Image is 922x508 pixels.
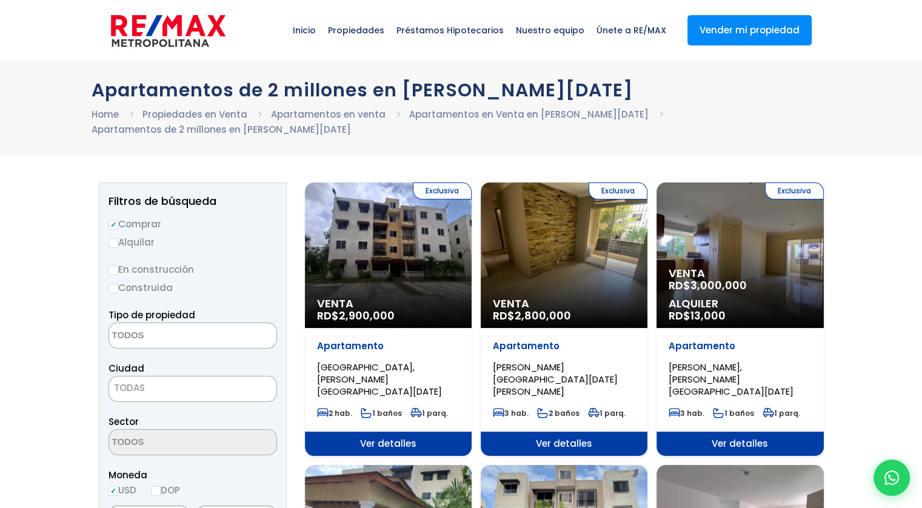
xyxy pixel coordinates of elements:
[111,13,225,49] img: remax-metropolitana-logo
[493,308,571,323] span: RD$
[109,430,227,456] textarea: Search
[537,408,580,418] span: 2 baños
[317,408,352,418] span: 2 hab.
[690,278,747,293] span: 3,000,000
[109,467,277,483] span: Moneda
[339,308,395,323] span: 2,900,000
[109,379,276,396] span: TODAS
[493,361,618,398] span: [PERSON_NAME][GEOGRAPHIC_DATA][DATE][PERSON_NAME]
[413,182,472,199] span: Exclusiva
[390,12,510,48] span: Préstamos Hipotecarios
[493,408,529,418] span: 3 hab.
[109,220,118,230] input: Comprar
[410,408,448,418] span: 1 parq.
[109,415,139,428] span: Sector
[656,432,823,456] span: Ver detalles
[305,182,472,456] a: Exclusiva Venta RD$2,900,000 Apartamento [GEOGRAPHIC_DATA], [PERSON_NAME][GEOGRAPHIC_DATA][DATE] ...
[317,308,395,323] span: RD$
[361,408,402,418] span: 1 baños
[481,432,647,456] span: Ver detalles
[669,308,726,323] span: RD$
[114,381,145,394] span: TODAS
[317,361,442,398] span: [GEOGRAPHIC_DATA], [PERSON_NAME][GEOGRAPHIC_DATA][DATE]
[109,483,136,498] label: USD
[713,408,754,418] span: 1 baños
[589,182,647,199] span: Exclusiva
[669,340,811,352] p: Apartamento
[287,12,322,48] span: Inicio
[109,284,118,293] input: Construida
[690,308,726,323] span: 13,000
[763,408,800,418] span: 1 parq.
[305,432,472,456] span: Ver detalles
[669,267,811,279] span: Venta
[151,486,161,496] input: DOP
[151,483,180,498] label: DOP
[109,376,277,402] span: TODAS
[588,408,626,418] span: 1 parq.
[109,280,277,295] label: Construida
[317,298,459,310] span: Venta
[409,108,649,121] a: Apartamentos en Venta en [PERSON_NAME][DATE]
[481,182,647,456] a: Exclusiva Venta RD$2,800,000 Apartamento [PERSON_NAME][GEOGRAPHIC_DATA][DATE][PERSON_NAME] 3 hab....
[493,340,635,352] p: Apartamento
[510,12,590,48] span: Nuestro equipo
[109,216,277,232] label: Comprar
[109,266,118,275] input: En construcción
[109,235,277,250] label: Alquilar
[669,298,811,310] span: Alquiler
[109,486,118,496] input: USD
[92,108,119,121] a: Home
[109,309,195,321] span: Tipo de propiedad
[322,12,390,48] span: Propiedades
[92,79,831,101] h1: Apartamentos de 2 millones en [PERSON_NAME][DATE]
[109,238,118,248] input: Alquilar
[142,108,247,121] a: Propiedades en Venta
[669,278,747,293] span: RD$
[669,361,793,398] span: [PERSON_NAME], [PERSON_NAME][GEOGRAPHIC_DATA][DATE]
[92,122,351,137] li: Apartamentos de 2 millones en [PERSON_NAME][DATE]
[271,108,386,121] a: Apartamentos en venta
[109,362,144,375] span: Ciudad
[590,12,672,48] span: Únete a RE/MAX
[493,298,635,310] span: Venta
[109,323,227,349] textarea: Search
[687,15,812,45] a: Vender mi propiedad
[765,182,824,199] span: Exclusiva
[515,308,571,323] span: 2,800,000
[109,262,277,277] label: En construcción
[656,182,823,456] a: Exclusiva Venta RD$3,000,000 Alquiler RD$13,000 Apartamento [PERSON_NAME], [PERSON_NAME][GEOGRAPH...
[669,408,704,418] span: 3 hab.
[109,195,277,207] h2: Filtros de búsqueda
[317,340,459,352] p: Apartamento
